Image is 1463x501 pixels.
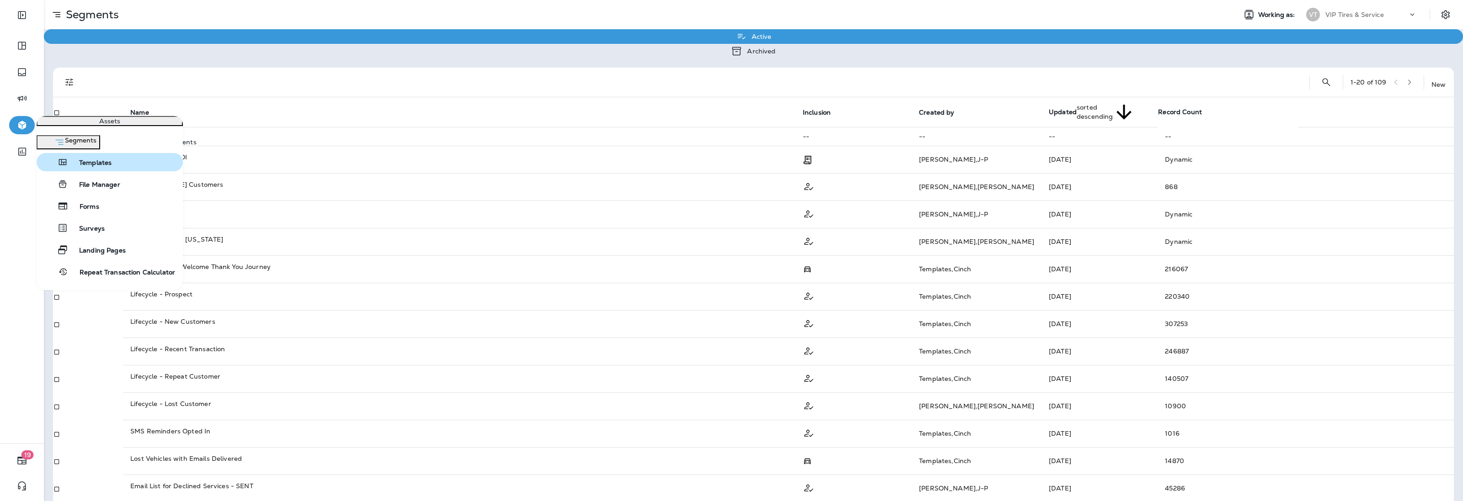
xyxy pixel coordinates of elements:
td: 1016 [1158,420,1454,447]
td: Dynamic [1158,200,1454,228]
td: 140507 [1158,365,1454,392]
span: Customer Only [803,347,815,355]
div: VT [1306,8,1320,21]
p: Lifecycle - Recent Transaction [130,344,788,353]
button: Search Segments [1317,73,1335,91]
td: -- [1158,127,1454,146]
p: Loyalty Count [130,207,788,216]
td: Dynamic [1158,228,1454,255]
td: [PERSON_NAME] , [PERSON_NAME] [912,173,1041,200]
span: Updated [1049,108,1077,116]
span: Forms [69,203,99,211]
span: Name [130,109,149,116]
td: Templates , Cinch [912,255,1041,283]
td: [PERSON_NAME] , J-P [912,146,1041,173]
td: 246887 [1158,338,1454,365]
button: Forms [37,197,183,215]
p: Email List for Declined Services - SENT [130,481,788,490]
p: Lost Vehicles with Emails Delivered [130,454,788,463]
button: Settings [1437,6,1454,23]
span: Landing Pages [68,247,126,255]
span: Customer Only [803,237,815,245]
p: Lifecycle - Prospect [130,290,788,299]
span: Customer Only [803,429,815,437]
p: Lifecycle - Repeat Customer [130,372,788,381]
td: [DATE] [1041,310,1158,338]
p: Archived [742,47,775,55]
button: Landing Pages [37,241,183,259]
td: -- [796,127,912,146]
span: Customer Only [803,484,815,492]
button: Surveys [37,219,183,237]
td: 10900 [1158,392,1454,420]
td: -- [912,127,1041,146]
td: [DATE] [1041,365,1158,392]
td: Templates , Cinch [912,365,1041,392]
button: Filters [60,73,79,91]
p: Strong Mailer ROI [130,153,788,162]
p: VIP Tires & Service [1325,11,1384,18]
span: Surveys [68,225,105,233]
span: Working as: [1258,11,1297,19]
p: Segments [62,8,119,21]
td: [DATE] [1041,420,1158,447]
p: New [1431,81,1446,88]
span: Customer Only [803,210,815,218]
span: File Manager [68,181,120,190]
td: [DATE] [1041,173,1158,200]
span: Customer Only [803,319,815,327]
p: Lifecycle - New Customers [130,317,788,326]
span: Segments [65,137,96,148]
td: [DATE] [1041,228,1158,255]
td: Dynamic [1158,146,1454,173]
button: File Manager [37,175,183,193]
span: Repeat Transaction Calculator [69,269,175,277]
span: 19 [21,450,34,459]
span: Transaction [803,155,812,163]
td: [DATE] [1041,447,1158,475]
button: Templates [37,153,183,171]
td: [DATE] [1041,338,1158,365]
td: Templates , Cinch [912,447,1041,475]
span: Templates [68,159,112,168]
td: 868 [1158,173,1454,200]
td: Templates , Cinch [912,310,1041,338]
p: All Customers in [US_STATE] [130,235,788,244]
span: Customer Only [803,182,815,190]
span: Customer Only [803,374,815,382]
td: 220340 [1158,283,1454,310]
p: Active [747,33,772,40]
td: [DATE] [1041,200,1158,228]
td: -- [1041,127,1158,146]
span: Record Count [1158,108,1202,116]
p: SMS Reminders Opted In [130,427,788,436]
td: [DATE] [1041,146,1158,173]
span: Inclusion [803,109,831,116]
span: Customer Only [803,292,815,300]
button: Repeat Transaction Calculator [37,263,183,281]
p: [PERSON_NAME] Customers [130,180,788,189]
span: sorted descending [1077,103,1113,121]
div: 1 - 20 of 109 [1351,79,1387,86]
button: Segments [37,135,100,149]
button: Assets [37,116,183,126]
td: [PERSON_NAME] , J-P [912,200,1041,228]
td: 14870 [1158,447,1454,475]
p: Lifecycle - Lost Customer [130,399,788,408]
td: Templates , Cinch [912,283,1041,310]
td: [DATE] [1041,255,1158,283]
button: Expand Sidebar [9,6,35,24]
td: Templates , Cinch [912,420,1041,447]
td: Templates , Cinch [912,338,1041,365]
span: Assets [99,117,120,125]
span: Created by [919,109,954,116]
span: Customer Only [803,401,815,410]
span: Possession [803,457,812,465]
td: [DATE] [1041,392,1158,420]
span: Possession [803,265,812,273]
td: 307253 [1158,310,1454,338]
p: Recently in the Welcome Thank You Journey [130,262,788,271]
td: [PERSON_NAME] , [PERSON_NAME] [912,392,1041,420]
td: [DATE] [1041,283,1158,310]
td: 216067 [1158,255,1454,283]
